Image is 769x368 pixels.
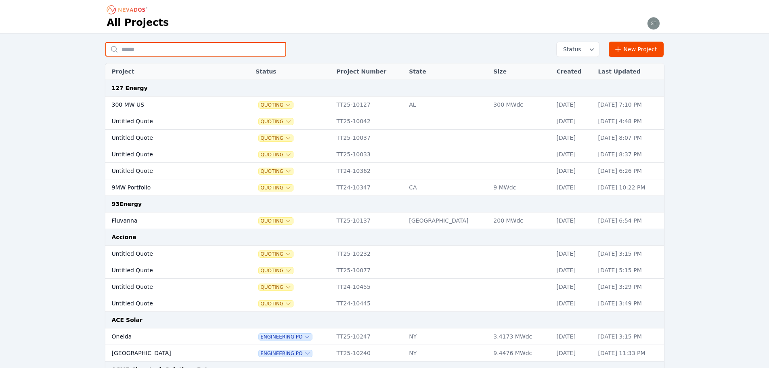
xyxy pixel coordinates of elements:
[405,212,489,229] td: [GEOGRAPHIC_DATA]
[647,17,660,30] img: steve.mustaro@nevados.solar
[553,63,594,80] th: Created
[107,16,169,29] h1: All Projects
[259,218,293,224] span: Quoting
[105,246,232,262] td: Untitled Quote
[553,146,594,163] td: [DATE]
[107,3,150,16] nav: Breadcrumb
[553,246,594,262] td: [DATE]
[553,295,594,312] td: [DATE]
[557,42,599,57] button: Status
[553,97,594,113] td: [DATE]
[105,179,232,196] td: 9MW Portfolio
[105,196,664,212] td: 93Energy
[333,262,405,279] td: TT25-10077
[105,97,664,113] tr: 300 MW USQuotingTT25-10127AL300 MWdc[DATE][DATE] 7:10 PM
[405,328,489,345] td: NY
[105,229,664,246] td: Acciona
[489,97,552,113] td: 300 MWdc
[259,118,293,125] button: Quoting
[553,279,594,295] td: [DATE]
[259,168,293,175] span: Quoting
[333,179,405,196] td: TT24-10347
[553,262,594,279] td: [DATE]
[105,295,664,312] tr: Untitled QuoteQuotingTT24-10445[DATE][DATE] 3:49 PM
[259,284,293,290] button: Quoting
[259,151,293,158] span: Quoting
[333,212,405,229] td: TT25-10137
[105,163,232,179] td: Untitled Quote
[105,279,232,295] td: Untitled Quote
[333,130,405,146] td: TT25-10037
[489,345,552,362] td: 9.4476 MWdc
[105,113,664,130] tr: Untitled QuoteQuotingTT25-10042[DATE][DATE] 4:48 PM
[553,179,594,196] td: [DATE]
[489,328,552,345] td: 3.4173 MWdc
[553,345,594,362] td: [DATE]
[259,135,293,141] button: Quoting
[594,212,664,229] td: [DATE] 6:54 PM
[405,97,489,113] td: AL
[594,113,664,130] td: [DATE] 4:48 PM
[594,262,664,279] td: [DATE] 5:15 PM
[105,80,664,97] td: 127 Energy
[105,130,232,146] td: Untitled Quote
[594,146,664,163] td: [DATE] 8:37 PM
[594,179,664,196] td: [DATE] 10:22 PM
[594,345,664,362] td: [DATE] 11:33 PM
[333,63,405,80] th: Project Number
[105,113,232,130] td: Untitled Quote
[553,212,594,229] td: [DATE]
[259,334,312,340] button: Engineering PO
[105,146,664,163] tr: Untitled QuoteQuotingTT25-10033[DATE][DATE] 8:37 PM
[553,130,594,146] td: [DATE]
[333,246,405,262] td: TT25-10232
[333,279,405,295] td: TT24-10455
[259,102,293,108] button: Quoting
[333,163,405,179] td: TT24-10362
[553,328,594,345] td: [DATE]
[553,113,594,130] td: [DATE]
[594,130,664,146] td: [DATE] 8:07 PM
[489,63,552,80] th: Size
[105,212,664,229] tr: FluvannaQuotingTT25-10137[GEOGRAPHIC_DATA]200 MWdc[DATE][DATE] 6:54 PM
[333,113,405,130] td: TT25-10042
[105,328,664,345] tr: OneidaEngineering POTT25-10247NY3.4173 MWdc[DATE][DATE] 3:15 PM
[105,345,232,362] td: [GEOGRAPHIC_DATA]
[259,350,312,357] button: Engineering PO
[594,279,664,295] td: [DATE] 3:29 PM
[105,130,664,146] tr: Untitled QuoteQuotingTT25-10037[DATE][DATE] 8:07 PM
[105,212,232,229] td: Fluvanna
[105,163,664,179] tr: Untitled QuoteQuotingTT24-10362[DATE][DATE] 6:26 PM
[105,345,664,362] tr: [GEOGRAPHIC_DATA]Engineering POTT25-10240NY9.4476 MWdc[DATE][DATE] 11:33 PM
[333,328,405,345] td: TT25-10247
[259,251,293,257] button: Quoting
[105,262,664,279] tr: Untitled QuoteQuotingTT25-10077[DATE][DATE] 5:15 PM
[259,185,293,191] button: Quoting
[333,345,405,362] td: TT25-10240
[609,42,664,57] a: New Project
[594,63,664,80] th: Last Updated
[105,295,232,312] td: Untitled Quote
[105,328,232,345] td: Oneida
[105,279,664,295] tr: Untitled QuoteQuotingTT24-10455[DATE][DATE] 3:29 PM
[594,328,664,345] td: [DATE] 3:15 PM
[105,97,232,113] td: 300 MW US
[105,262,232,279] td: Untitled Quote
[259,301,293,307] button: Quoting
[333,146,405,163] td: TT25-10033
[594,246,664,262] td: [DATE] 3:15 PM
[259,267,293,274] button: Quoting
[105,146,232,163] td: Untitled Quote
[594,97,664,113] td: [DATE] 7:10 PM
[594,295,664,312] td: [DATE] 3:49 PM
